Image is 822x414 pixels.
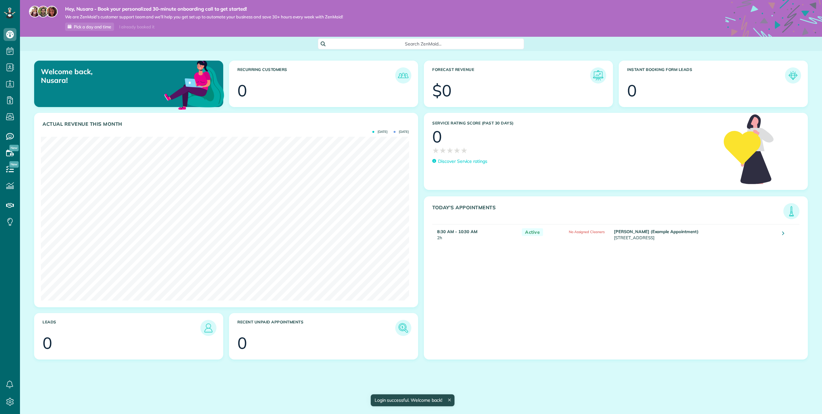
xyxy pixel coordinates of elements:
h3: Actual Revenue this month [43,121,411,127]
span: New [9,161,19,168]
span: [DATE] [394,130,409,133]
div: 0 [627,83,637,99]
h3: Recurring Customers [237,67,395,84]
h3: Instant Booking Form Leads [627,67,785,84]
div: I already booked it [115,23,158,31]
span: New [9,145,19,151]
td: [STREET_ADDRESS] [612,224,777,244]
a: Discover Service ratings [432,158,487,165]
h3: Forecast Revenue [432,67,590,84]
img: icon_leads-1bed01f49abd5b7fead27621c3d59655bb73ed531f8eeb49469d10e621d6b896.png [202,321,215,334]
span: Active [522,228,543,236]
div: $0 [432,83,452,99]
img: dashboard_welcome-42a62b7d889689a78055ac9021e634bf52bae3f8056760290aed330b23ab8690.png [163,53,225,116]
span: ★ [446,145,454,156]
span: No Assigned Cleaners [569,230,605,234]
p: Discover Service ratings [438,158,487,165]
span: Pick a day and time [74,24,111,29]
h3: Leads [43,320,200,336]
h3: Recent unpaid appointments [237,320,395,336]
img: icon_unpaid_appointments-47b8ce3997adf2238b356f14209ab4cced10bd1f174958f3ca8f1d0dd7fffeee.png [397,321,410,334]
strong: 8:30 AM - 10:30 AM [437,229,477,234]
span: ★ [461,145,468,156]
img: icon_recurring_customers-cf858462ba22bcd05b5a5880d41d6543d210077de5bb9ebc9590e49fd87d84ed.png [397,69,410,82]
span: [DATE] [372,130,387,133]
span: We are ZenMaid’s customer support team and we’ll help you get set up to automate your business an... [65,14,343,20]
div: Login successful. Welcome back! [370,394,454,406]
img: icon_form_leads-04211a6a04a5b2264e4ee56bc0799ec3eb69b7e499cbb523a139df1d13a81ae0.png [787,69,799,82]
strong: [PERSON_NAME] (Example Appointment) [614,229,699,234]
div: 0 [43,335,52,351]
img: icon_forecast_revenue-8c13a41c7ed35a8dcfafea3cbb826a0462acb37728057bba2d056411b612bbbe.png [592,69,605,82]
div: 0 [237,335,247,351]
a: Pick a day and time [65,23,114,31]
div: 0 [432,129,442,145]
span: ★ [454,145,461,156]
p: Welcome back, Nusara! [41,67,164,84]
span: ★ [432,145,439,156]
h3: Today's Appointments [432,205,783,219]
strong: Hey, Nusara - Book your personalized 30-minute onboarding call to get started! [65,6,343,12]
img: michelle-19f622bdf1676172e81f8f8fba1fb50e276960ebfe0243fe18214015130c80e4.jpg [46,6,58,17]
img: maria-72a9807cf96188c08ef61303f053569d2e2a8a1cde33d635c8a3ac13582a053d.jpg [29,6,41,17]
img: icon_todays_appointments-901f7ab196bb0bea1936b74009e4eb5ffbc2d2711fa7634e0d609ed5ef32b18b.png [785,205,798,218]
img: jorge-587dff0eeaa6aab1f244e6dc62b8924c3b6ad411094392a53c71c6c4a576187d.jpg [37,6,49,17]
td: 2h [432,224,519,244]
div: 0 [237,83,247,99]
h3: Service Rating score (past 30 days) [432,121,717,125]
span: ★ [439,145,446,156]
